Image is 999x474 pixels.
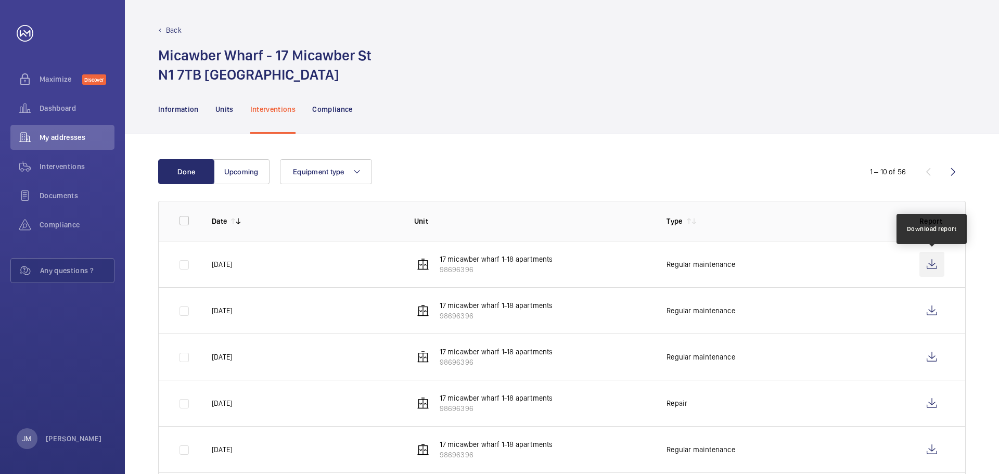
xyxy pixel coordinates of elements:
span: Dashboard [40,103,114,113]
p: 98696396 [440,403,553,414]
img: elevator.svg [417,351,429,363]
p: 17 micawber wharf 1-18 apartments [440,439,553,450]
p: [DATE] [212,398,232,408]
p: 17 micawber wharf 1-18 apartments [440,347,553,357]
span: Compliance [40,220,114,230]
p: 98696396 [440,264,553,275]
span: My addresses [40,132,114,143]
p: 98696396 [440,311,553,321]
p: 17 micawber wharf 1-18 apartments [440,393,553,403]
p: Type [667,216,682,226]
p: [DATE] [212,305,232,316]
span: Maximize [40,74,82,84]
img: elevator.svg [417,258,429,271]
p: Compliance [312,104,353,114]
img: elevator.svg [417,304,429,317]
span: Discover [82,74,106,85]
span: Interventions [40,161,114,172]
p: [PERSON_NAME] [46,433,102,444]
p: [DATE] [212,444,232,455]
p: 17 micawber wharf 1-18 apartments [440,300,553,311]
p: [DATE] [212,352,232,362]
img: elevator.svg [417,443,429,456]
p: Date [212,216,227,226]
button: Equipment type [280,159,372,184]
p: [DATE] [212,259,232,270]
span: Documents [40,190,114,201]
p: 98696396 [440,450,553,460]
p: Back [166,25,182,35]
button: Done [158,159,214,184]
p: Repair [667,398,687,408]
p: Unit [414,216,650,226]
span: Any questions ? [40,265,114,276]
p: JM [22,433,31,444]
button: Upcoming [213,159,270,184]
div: 1 – 10 of 56 [870,166,906,177]
p: 98696396 [440,357,553,367]
p: Regular maintenance [667,259,735,270]
p: Regular maintenance [667,305,735,316]
p: Units [215,104,234,114]
p: Regular maintenance [667,444,735,455]
p: Interventions [250,104,296,114]
h1: Micawber Wharf - 17 Micawber St N1 7TB [GEOGRAPHIC_DATA] [158,46,372,84]
p: 17 micawber wharf 1-18 apartments [440,254,553,264]
div: Download report [907,224,957,234]
p: Information [158,104,199,114]
p: Regular maintenance [667,352,735,362]
span: Equipment type [293,168,344,176]
img: elevator.svg [417,397,429,409]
